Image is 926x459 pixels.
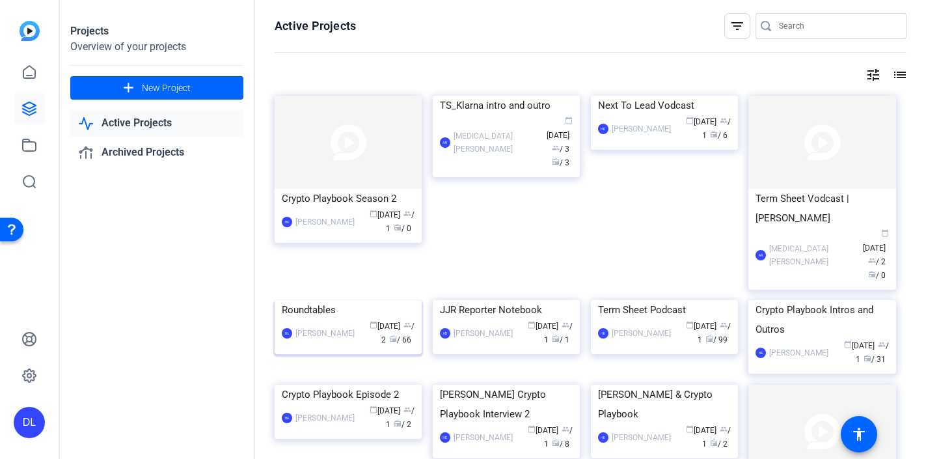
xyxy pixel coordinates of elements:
span: radio [710,130,718,138]
div: DL [282,328,292,339]
span: / 1 [544,426,573,449]
span: / 2 [394,420,411,429]
span: radio [552,158,560,165]
span: calendar_today [528,321,536,329]
input: Search [779,18,896,34]
div: [PERSON_NAME] Crypto Playbook Interview 2 [440,385,573,424]
mat-icon: accessibility [851,426,867,442]
span: radio [552,335,560,342]
span: group [552,144,560,152]
span: / 3 [552,158,569,167]
div: DL [14,407,45,438]
div: [MEDICAL_DATA][PERSON_NAME] [769,242,856,268]
span: radio [552,439,560,447]
span: group [403,210,411,217]
span: [DATE] [370,406,400,415]
span: [DATE] [370,210,400,219]
span: radio [394,419,402,427]
span: calendar_today [844,341,852,348]
div: Roundtables [282,300,415,320]
span: calendar_today [528,425,536,433]
span: / 6 [710,131,728,140]
div: [PERSON_NAME] [769,346,828,359]
span: radio [710,439,718,447]
span: [DATE] [686,117,716,126]
span: calendar_today [881,229,889,237]
span: / 0 [394,224,411,233]
span: / 8 [552,439,569,449]
div: TS_Klarna intro and outro [440,96,573,115]
div: Crypto Playbook Intros and Outros [756,300,888,339]
div: HE [598,124,608,134]
mat-icon: tune [865,67,881,83]
div: [PERSON_NAME] [454,327,513,340]
span: [DATE] [844,341,875,350]
div: [PERSON_NAME] [295,216,355,229]
span: / 1 [702,426,731,449]
div: [PERSON_NAME] [612,327,671,340]
span: calendar_today [686,425,694,433]
div: HE [598,328,608,339]
span: [DATE] [686,426,716,435]
span: calendar_today [370,210,377,217]
span: calendar_today [370,406,377,413]
div: HE [756,348,766,358]
span: calendar_today [370,321,377,329]
span: radio [389,335,397,342]
span: / 66 [389,335,411,344]
span: [DATE] [528,322,558,331]
div: [PERSON_NAME] [612,431,671,444]
div: Crypto Playbook Season 2 [282,189,415,208]
span: radio [394,223,402,231]
mat-icon: list [891,67,906,83]
span: / 2 [868,257,886,266]
span: / 99 [705,335,728,344]
div: [PERSON_NAME] & Crypto Playbook [598,385,731,424]
div: HE [282,413,292,423]
span: / 1 [552,335,569,344]
div: Crypto Playbook Episode 2 [282,385,415,404]
div: AR [440,137,450,148]
span: calendar_today [686,321,694,329]
div: Projects [70,23,243,39]
img: blue-gradient.svg [20,21,40,41]
div: Term Sheet Vodcast | [PERSON_NAME] [756,189,888,228]
div: HE [282,217,292,227]
span: group [868,257,876,264]
div: [PERSON_NAME] [295,327,355,340]
span: / 3 [552,145,569,154]
div: Next To Lead Vodcast [598,96,731,115]
span: / 0 [868,271,886,280]
mat-icon: filter_list [729,18,745,34]
span: [DATE] [370,322,400,331]
span: group [878,341,886,348]
div: HE [440,432,450,443]
div: AB [440,328,450,339]
span: group [562,321,569,329]
span: calendar_today [686,117,694,124]
span: radio [864,354,871,362]
span: / 2 [710,439,728,449]
span: New Project [142,81,191,95]
span: radio [868,270,876,278]
div: AR [756,250,766,260]
span: group [403,406,411,413]
div: JJR Reporter Notebook [440,300,573,320]
div: Term Sheet Podcast [598,300,731,320]
span: / 31 [864,355,886,364]
span: group [720,117,728,124]
div: [PERSON_NAME] [612,122,671,135]
span: radio [705,335,713,342]
span: / 1 [386,210,415,233]
span: group [720,425,728,433]
a: Archived Projects [70,139,243,166]
a: Active Projects [70,110,243,137]
span: group [562,425,569,433]
span: group [720,321,728,329]
span: [DATE] [863,230,889,253]
span: [DATE] [528,426,558,435]
span: [DATE] [686,322,716,331]
h1: Active Projects [275,18,356,34]
div: Overview of your projects [70,39,243,55]
div: [PERSON_NAME] [295,411,355,424]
